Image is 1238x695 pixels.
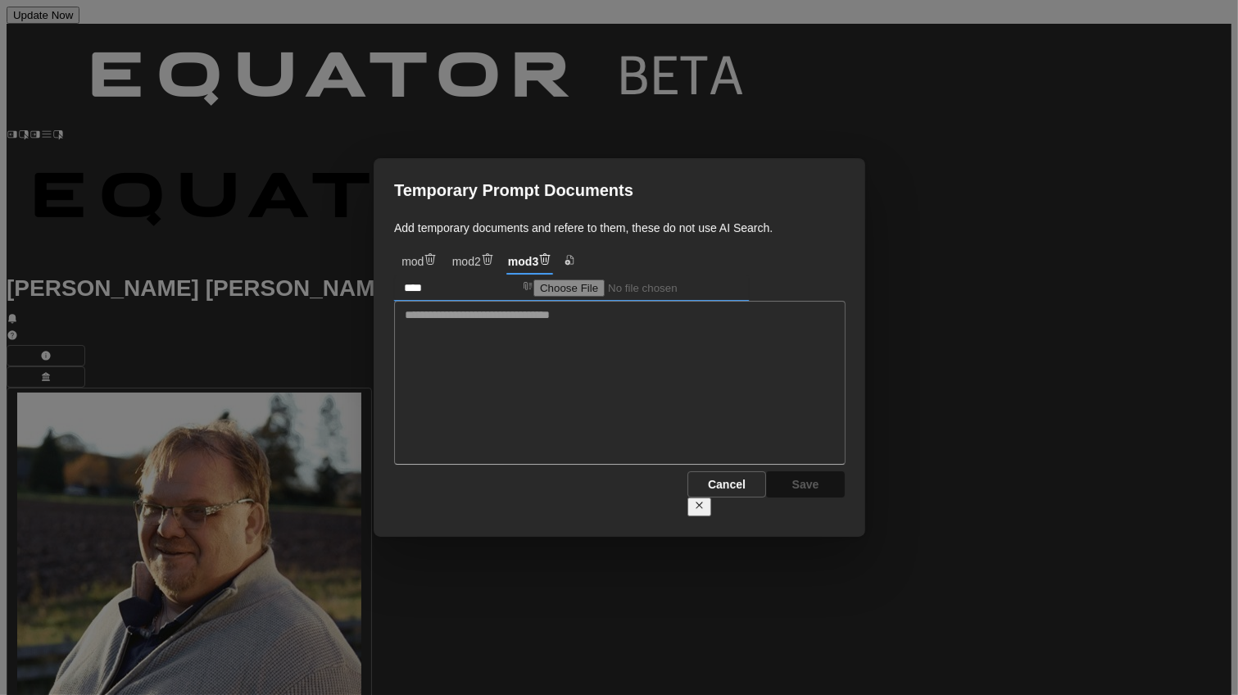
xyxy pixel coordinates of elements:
h2: Temporary Prompt Documents [394,179,845,202]
span: mod3 [507,255,537,268]
span: mod2 [451,255,480,268]
button: Cancel [687,472,766,498]
button: Save [766,472,845,498]
span: mod [401,255,424,268]
p: Add temporary documents and refere to them, these do not use AI Search. [394,220,845,236]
